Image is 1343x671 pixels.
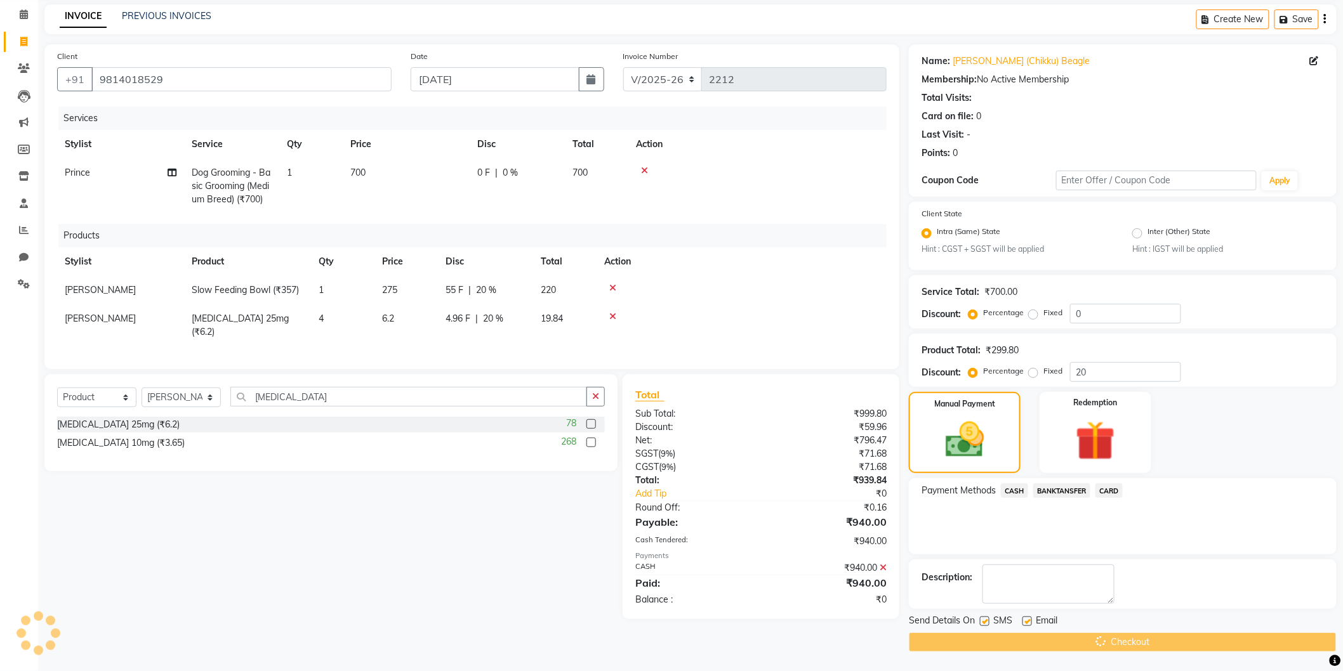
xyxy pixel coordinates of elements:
span: 78 [566,417,576,430]
a: PREVIOUS INVOICES [122,10,211,22]
span: 4 [319,313,324,324]
div: Round Off: [626,501,761,514]
span: SGST [635,448,658,459]
span: 55 F [446,283,463,297]
div: Discount: [922,308,961,321]
div: Cash Tendered: [626,535,761,548]
th: Total [533,247,597,276]
span: 19.84 [541,313,563,324]
div: Name: [922,55,950,68]
small: Hint : CGST + SGST will be applied [922,244,1113,255]
span: 268 [561,435,576,448]
div: ₹59.96 [761,420,896,434]
span: Slow Feeding Bowl (₹357) [192,284,299,296]
span: Send Details On [909,614,975,630]
div: ₹0 [761,593,896,606]
div: - [967,128,970,141]
label: Percentage [983,365,1024,377]
div: Net: [626,434,761,447]
span: 20 % [483,312,503,325]
span: 220 [541,284,556,296]
img: _gift.svg [1063,416,1128,466]
label: Fixed [1043,365,1062,377]
div: ₹796.47 [761,434,896,447]
div: CASH [626,561,761,575]
div: ₹999.80 [761,407,896,420]
button: +91 [57,67,93,91]
input: Search or Scan [230,387,587,407]
th: Action [628,130,887,159]
span: 9% [661,448,673,459]
span: Prince [65,167,90,178]
label: Redemption [1074,397,1118,408]
small: Hint : IGST will be applied [1132,244,1324,255]
span: 0 F [477,166,490,179]
div: ₹940.00 [761,535,896,548]
div: Service Total: [922,285,979,299]
img: _cash.svg [934,417,996,462]
th: Disc [438,247,533,276]
div: ₹299.80 [986,344,1019,357]
div: ₹939.84 [761,474,896,487]
div: ₹71.68 [761,447,896,460]
span: [PERSON_NAME] [65,313,136,324]
th: Stylist [57,130,184,159]
div: Membership: [922,73,977,86]
div: Total: [626,474,761,487]
span: 6.2 [382,313,394,324]
div: Payments [635,550,887,561]
span: 275 [382,284,397,296]
span: Payment Methods [922,484,996,497]
span: | [468,283,471,297]
label: Percentage [983,307,1024,318]
label: Manual Payment [934,398,995,410]
th: Qty [279,130,343,159]
span: 9% [661,462,673,472]
th: Action [597,247,887,276]
span: | [495,166,498,179]
span: Dog Grooming - Basic Grooming (Medium Breed) (₹700) [192,167,270,205]
th: Price [343,130,470,159]
span: 20 % [476,283,496,297]
th: Service [184,130,279,159]
label: Client State [922,208,962,219]
input: Search by Name/Mobile/Email/Code [91,67,392,91]
a: Add Tip [626,487,784,500]
div: ₹940.00 [761,514,896,530]
div: ₹0.16 [761,501,896,514]
span: 4.96 F [446,312,470,325]
div: Balance : [626,593,761,606]
label: Client [57,51,77,62]
div: Points: [922,147,950,160]
div: ₹700.00 [984,285,1017,299]
div: Product Total: [922,344,981,357]
label: Inter (Other) State [1148,226,1210,241]
span: SMS [993,614,1012,630]
div: Services [58,107,896,130]
div: [MEDICAL_DATA] 10mg (₹3.65) [57,436,185,450]
th: Total [565,130,628,159]
label: Fixed [1043,307,1062,318]
div: [MEDICAL_DATA] 25mg (₹6.2) [57,418,180,431]
label: Invoice Number [623,51,678,62]
div: Description: [922,571,972,584]
th: Disc [470,130,565,159]
label: Date [411,51,428,62]
div: ( ) [626,447,761,460]
div: Card on file: [922,110,974,123]
span: CASH [1001,483,1028,498]
input: Enter Offer / Coupon Code [1056,171,1257,190]
div: Discount: [626,420,761,434]
th: Price [374,247,438,276]
span: | [475,312,478,325]
div: Coupon Code [922,174,1055,187]
div: ( ) [626,460,761,474]
span: CGST [635,461,659,472]
span: 700 [350,167,366,178]
span: BANKTANSFER [1033,483,1090,498]
th: Stylist [57,247,184,276]
button: Apply [1262,171,1298,190]
div: Paid: [626,575,761,590]
button: Create New [1196,10,1269,29]
span: [PERSON_NAME] [65,284,136,296]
